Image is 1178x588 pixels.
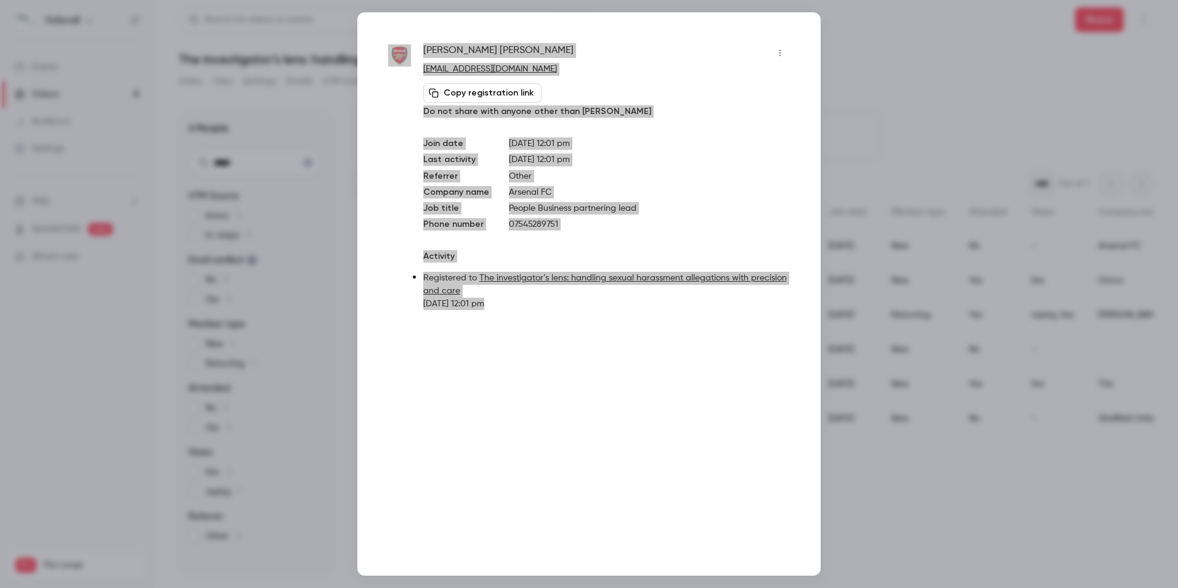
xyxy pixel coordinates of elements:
[423,105,790,118] p: Do not share with anyone other than [PERSON_NAME]
[423,298,790,310] p: [DATE] 12:01 pm
[509,202,790,214] p: People Business partnering lead
[423,272,790,298] p: Registered to
[423,65,557,73] a: [EMAIL_ADDRESS][DOMAIN_NAME]
[423,137,489,150] p: Join date
[423,83,542,103] button: Copy registration link
[509,155,570,164] span: [DATE] 12:01 pm
[509,186,790,198] p: Arsenal FC
[423,250,790,263] p: Activity
[423,170,489,182] p: Referrer
[423,218,489,231] p: Phone number
[509,170,790,182] p: Other
[423,153,489,166] p: Last activity
[423,202,489,214] p: Job title
[509,137,790,150] p: [DATE] 12:01 pm
[423,186,489,198] p: Company name
[509,218,790,231] p: 07545289751
[388,44,411,67] img: arsenal.co.uk
[423,43,574,63] span: [PERSON_NAME] [PERSON_NAME]
[423,274,787,295] a: The investigator’s lens: handling sexual harassment allegations with precision and care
